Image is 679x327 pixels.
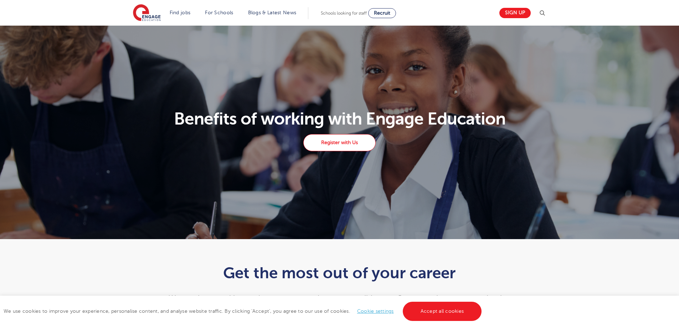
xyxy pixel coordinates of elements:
[368,8,396,18] a: Recruit
[303,134,375,151] a: Register with Us
[357,308,394,314] a: Cookie settings
[165,264,514,282] h1: Get the most out of your career
[403,302,482,321] a: Accept all cookies
[129,110,550,127] h1: Benefits of working with Engage Education
[374,10,390,16] span: Recruit
[170,10,191,15] a: Find jobs
[248,10,297,15] a: Blogs & Latest News
[321,11,367,16] span: Schools looking for staff
[205,10,233,15] a: For Schools
[499,8,531,18] a: Sign up
[4,308,483,314] span: We use cookies to improve your experience, personalise content, and analyse website traffic. By c...
[133,4,161,22] img: Engage Education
